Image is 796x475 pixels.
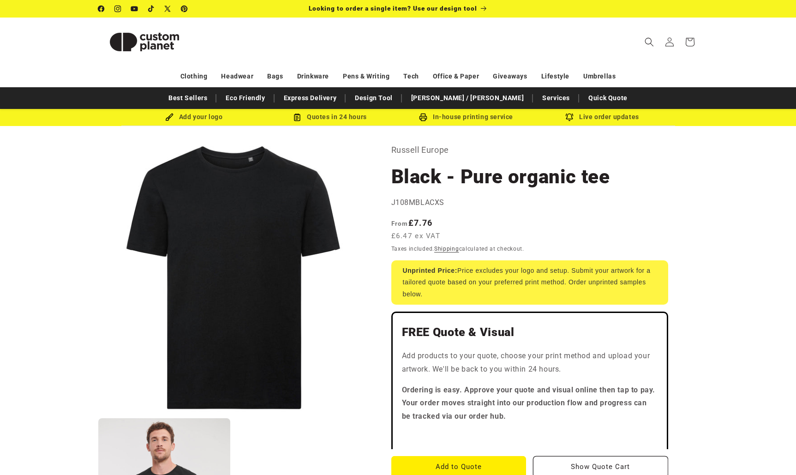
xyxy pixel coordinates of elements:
[391,218,433,228] strong: £7.76
[391,143,668,157] p: Russell Europe
[391,164,668,189] h1: Black - Pure organic tee
[164,90,212,106] a: Best Sellers
[165,113,174,121] img: Brush Icon
[391,231,441,241] span: £6.47 ex VAT
[403,68,419,84] a: Tech
[262,111,398,123] div: Quotes in 24 hours
[584,90,632,106] a: Quick Quote
[403,267,458,274] strong: Unprinted Price:
[98,21,191,63] img: Custom Planet
[267,68,283,84] a: Bags
[398,111,534,123] div: In-house printing service
[434,246,459,252] a: Shipping
[391,198,445,207] span: J108MBLACXS
[750,431,796,475] iframe: Chat Widget
[541,68,569,84] a: Lifestyle
[221,90,269,106] a: Eco Friendly
[493,68,527,84] a: Giveaways
[639,32,659,52] summary: Search
[309,5,477,12] span: Looking to order a single item? Use our design tool
[538,90,575,106] a: Services
[402,385,656,421] strong: Ordering is easy. Approve your quote and visual online then tap to pay. Your order moves straight...
[297,68,329,84] a: Drinkware
[433,68,479,84] a: Office & Paper
[126,111,262,123] div: Add your logo
[391,244,668,253] div: Taxes included. calculated at checkout.
[221,68,253,84] a: Headwear
[402,431,658,440] iframe: Customer reviews powered by Trustpilot
[402,349,658,376] p: Add products to your quote, choose your print method and upload your artwork. We'll be back to yo...
[180,68,208,84] a: Clothing
[407,90,528,106] a: [PERSON_NAME] / [PERSON_NAME]
[279,90,341,106] a: Express Delivery
[534,111,670,123] div: Live order updates
[391,220,408,227] span: From
[565,113,574,121] img: Order updates
[343,68,389,84] a: Pens & Writing
[402,325,658,340] h2: FREE Quote & Visual
[391,260,668,305] div: Price excludes your logo and setup. Submit your artwork for a tailored quote based on your prefer...
[95,18,194,66] a: Custom Planet
[419,113,427,121] img: In-house printing
[293,113,301,121] img: Order Updates Icon
[350,90,397,106] a: Design Tool
[583,68,616,84] a: Umbrellas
